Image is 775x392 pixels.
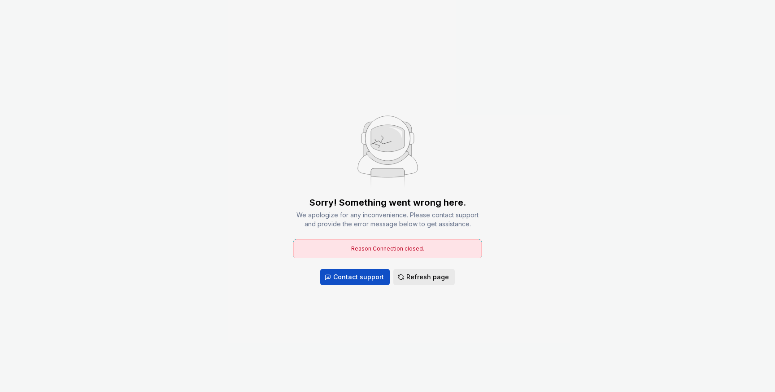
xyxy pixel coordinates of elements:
span: Refresh page [406,273,449,282]
div: Sorry! Something went wrong here. [309,196,466,209]
button: Contact support [320,269,390,285]
button: Refresh page [393,269,455,285]
span: Contact support [333,273,384,282]
span: Reason: Connection closed. [351,245,424,252]
div: We apologize for any inconvenience. Please contact support and provide the error message below to... [293,211,482,229]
